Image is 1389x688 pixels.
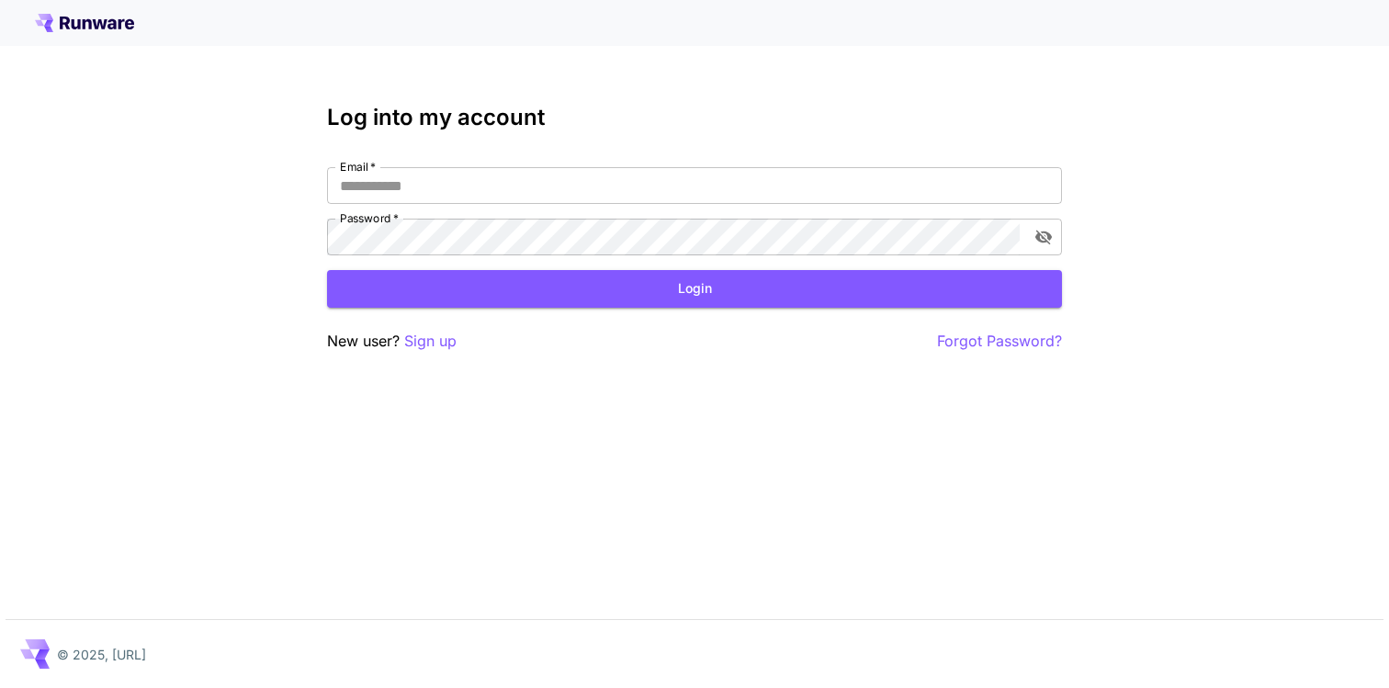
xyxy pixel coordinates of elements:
button: Forgot Password? [937,330,1062,353]
label: Email [340,159,376,175]
button: toggle password visibility [1027,220,1060,254]
p: © 2025, [URL] [57,645,146,664]
button: Sign up [404,330,457,353]
p: New user? [327,330,457,353]
h3: Log into my account [327,105,1062,130]
label: Password [340,210,399,226]
button: Login [327,270,1062,308]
